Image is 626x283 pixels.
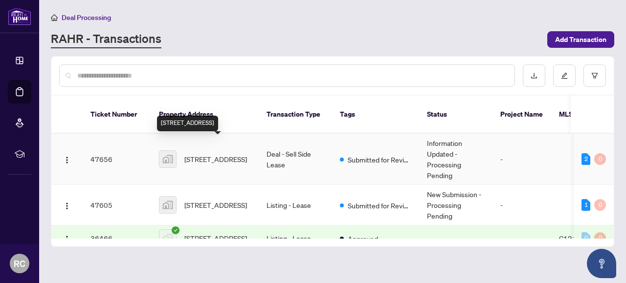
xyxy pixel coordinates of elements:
td: - [419,225,492,251]
th: Transaction Type [259,96,332,134]
th: Ticket Number [83,96,151,134]
td: Information Updated - Processing Pending [419,134,492,185]
img: Logo [63,156,71,164]
button: Open asap [587,249,616,278]
img: Logo [63,235,71,243]
span: Submitted for Review [348,200,411,211]
td: New Submission - Processing Pending [419,185,492,225]
img: thumbnail-img [159,151,176,167]
span: filter [591,72,598,79]
div: 0 [581,232,590,244]
th: MLS # [551,96,610,134]
button: Logo [59,151,75,167]
th: Tags [332,96,419,134]
img: logo [8,7,31,25]
span: edit [561,72,568,79]
span: [STREET_ADDRESS] [184,200,247,210]
td: - [492,134,551,185]
span: RC [14,257,25,270]
td: - [492,225,551,251]
button: edit [553,64,576,87]
td: Listing - Lease [259,225,332,251]
span: [STREET_ADDRESS] [184,233,247,243]
th: Project Name [492,96,551,134]
button: Logo [59,230,75,246]
td: Listing - Lease [259,185,332,225]
span: Submitted for Review [348,154,411,165]
div: 0 [594,232,606,244]
span: check-circle [172,226,179,234]
span: [STREET_ADDRESS] [184,154,247,164]
td: Deal - Sell Side Lease [259,134,332,185]
span: download [531,72,537,79]
span: C12174312 [559,234,599,243]
button: download [523,64,545,87]
td: - [492,185,551,225]
td: 47605 [83,185,151,225]
span: Add Transaction [555,32,606,47]
th: Property Address [151,96,259,134]
td: 47656 [83,134,151,185]
th: Status [419,96,492,134]
button: filter [583,64,606,87]
span: home [51,14,58,21]
img: thumbnail-img [159,197,176,213]
div: 1 [581,199,590,211]
span: Approved [348,233,378,244]
img: Logo [63,202,71,210]
img: thumbnail-img [159,230,176,246]
div: 0 [594,153,606,165]
div: 0 [594,199,606,211]
div: 2 [581,153,590,165]
button: Add Transaction [547,31,614,48]
span: Deal Processing [62,13,111,22]
a: RAHR - Transactions [51,31,161,48]
button: Logo [59,197,75,213]
div: [STREET_ADDRESS] [157,116,218,131]
td: 36466 [83,225,151,251]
